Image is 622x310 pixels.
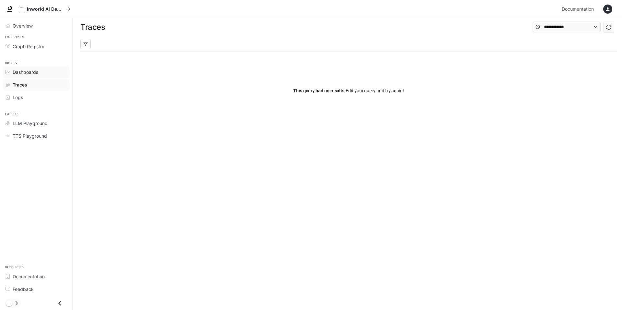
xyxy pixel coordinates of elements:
[52,297,67,310] button: Close drawer
[80,21,105,34] h1: Traces
[3,79,70,90] a: Traces
[293,87,404,94] span: Edit your query and try again!
[3,66,70,78] a: Dashboards
[13,120,48,127] span: LLM Playground
[13,273,45,280] span: Documentation
[293,88,346,93] span: This query had no results.
[13,132,47,139] span: TTS Playground
[562,5,594,13] span: Documentation
[13,81,27,88] span: Traces
[13,94,23,101] span: Logs
[3,271,70,282] a: Documentation
[3,92,70,103] a: Logs
[13,43,44,50] span: Graph Registry
[6,299,12,306] span: Dark mode toggle
[3,283,70,295] a: Feedback
[27,6,63,12] p: Inworld AI Demos
[3,20,70,31] a: Overview
[13,69,38,75] span: Dashboards
[13,22,33,29] span: Overview
[606,25,611,30] span: sync
[3,118,70,129] a: LLM Playground
[559,3,599,16] a: Documentation
[17,3,73,16] button: All workspaces
[13,286,34,293] span: Feedback
[3,130,70,142] a: TTS Playground
[3,41,70,52] a: Graph Registry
